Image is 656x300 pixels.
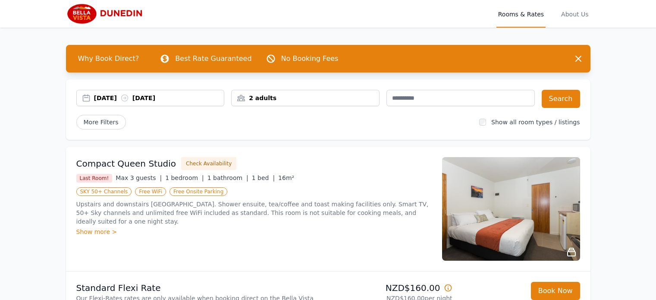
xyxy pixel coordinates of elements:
[169,187,227,196] span: Free Onsite Parking
[76,187,132,196] span: SKY 50+ Channels
[76,200,432,226] p: Upstairs and downstairs [GEOGRAPHIC_DATA]. Shower ensuite, tea/coffee and toast making facilities...
[76,282,325,294] p: Standard Flexi Rate
[175,54,251,64] p: Best Rate Guaranteed
[165,174,204,181] span: 1 bedroom |
[278,174,294,181] span: 16m²
[135,187,166,196] span: Free WiFi
[76,174,113,183] span: Last Room!
[76,158,176,170] h3: Compact Queen Studio
[542,90,580,108] button: Search
[332,282,452,294] p: NZD$160.00
[71,50,146,67] span: Why Book Direct?
[232,94,379,102] div: 2 adults
[94,94,224,102] div: [DATE] [DATE]
[116,174,162,181] span: Max 3 guests |
[207,174,248,181] span: 1 bathroom |
[281,54,339,64] p: No Booking Fees
[491,119,580,126] label: Show all room types / listings
[76,227,432,236] div: Show more >
[181,157,236,170] button: Check Availability
[66,3,149,24] img: Bella Vista Dunedin
[252,174,275,181] span: 1 bed |
[76,115,126,129] span: More Filters
[531,282,580,300] button: Book Now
